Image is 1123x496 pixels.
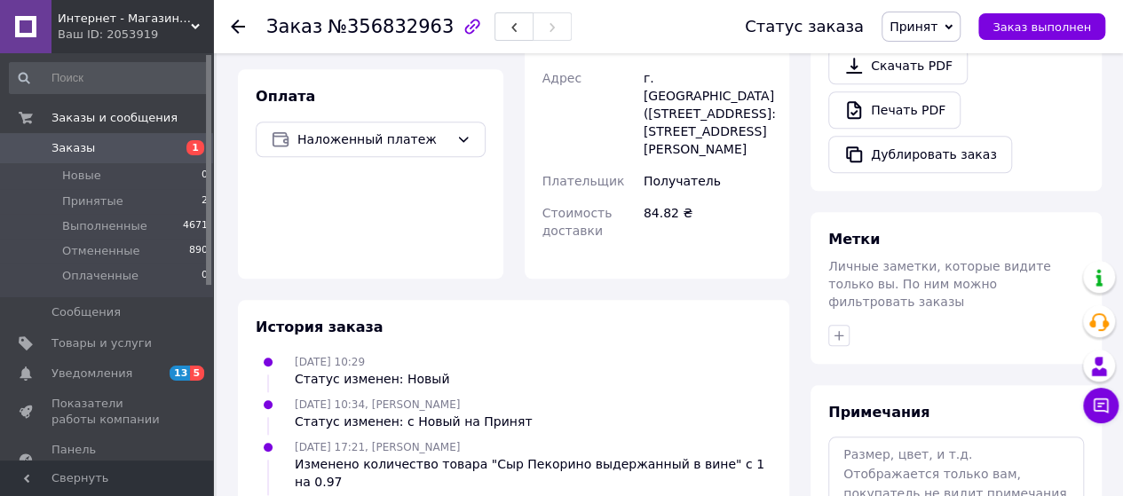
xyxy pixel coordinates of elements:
span: 5 [190,366,204,381]
button: Заказ выполнен [978,13,1105,40]
span: 4671 [183,218,208,234]
span: Показатели работы компании [51,396,164,428]
span: Личные заметки, которые видите только вы. По ним можно фильтровать заказы [828,259,1051,309]
div: Вернуться назад [231,18,245,35]
button: Чат с покупателем [1083,388,1119,423]
span: Метки [828,231,880,248]
span: Стоимость доставки [542,206,613,238]
span: Принят [890,20,937,34]
span: Уведомления [51,366,132,382]
div: г. [GEOGRAPHIC_DATA] ([STREET_ADDRESS]: [STREET_ADDRESS][PERSON_NAME] [640,62,775,165]
span: Принятые [62,193,123,209]
div: Изменено количество товара "Сыр Пекорино выдержанный в вине" c 1 на 0.97 [295,455,771,491]
span: Оплаченные [62,268,138,284]
span: 13 [170,366,190,381]
span: Заказ выполнен [993,20,1091,34]
span: Оплата [256,88,315,105]
span: Интернет - Магазин "Piccola Italia" [58,11,191,27]
div: Статус изменен: с Новый на Принят [295,413,532,430]
span: Сообщения [51,304,121,320]
span: [DATE] 17:21, [PERSON_NAME] [295,441,460,453]
span: Заказы и сообщения [51,110,178,126]
span: 1 [186,140,204,155]
span: 2 [202,193,208,209]
span: [DATE] 10:34, [PERSON_NAME] [295,398,460,411]
div: Получатель [640,165,775,197]
span: Заказ [266,16,322,37]
a: Печать PDF [828,91,961,129]
span: Адрес [542,71,581,85]
span: Примечания [828,404,929,421]
span: Плательщик [542,174,625,188]
span: 0 [202,168,208,184]
input: Поиск [9,62,210,94]
span: Товары и услуги [51,335,152,351]
span: Выполненные [62,218,147,234]
span: Наложенный платеж [297,130,449,149]
button: Дублировать заказ [828,136,1012,173]
span: Панель управления [51,442,164,474]
span: История заказа [256,319,384,335]
div: Ваш ID: 2053919 [58,27,213,43]
div: Статус заказа [745,18,864,35]
span: 0 [202,268,208,284]
span: 890 [189,243,208,259]
span: №356832963 [328,16,454,37]
span: [DATE] 10:29 [295,356,365,368]
span: Новые [62,168,101,184]
div: 84.82 ₴ [640,197,775,247]
div: Статус изменен: Новый [295,370,449,388]
span: Отмененные [62,243,139,259]
span: Заказы [51,140,95,156]
a: Скачать PDF [828,47,968,84]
